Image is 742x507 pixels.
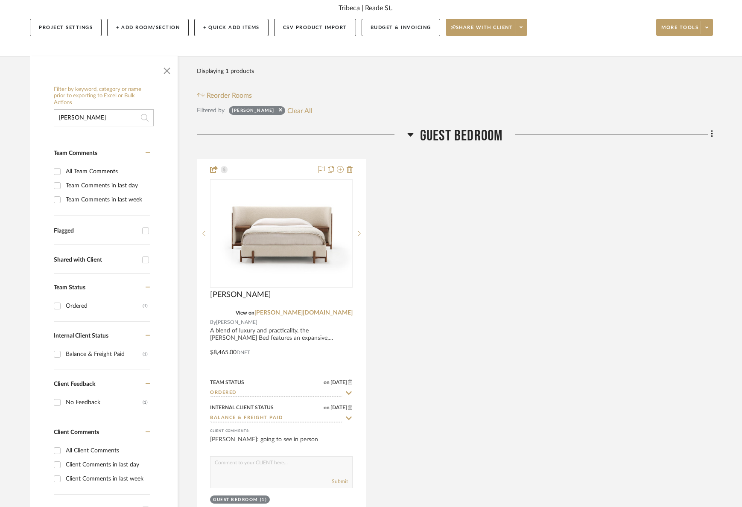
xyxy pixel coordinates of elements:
div: [PERSON_NAME]: going to see in person [210,435,353,452]
div: (1) [143,299,148,313]
div: [PERSON_NAME] [232,108,275,116]
button: CSV Product Import [274,19,356,36]
div: Flagged [54,227,138,235]
span: Team Comments [54,150,97,156]
button: Clear All [287,105,313,116]
div: Tribeca | Reade St. [339,3,393,13]
div: Team Comments in last day [66,179,148,192]
span: Internal Client Status [54,333,108,339]
button: More tools [656,19,713,36]
div: All Team Comments [66,165,148,178]
span: [PERSON_NAME] [216,318,257,326]
div: Team Comments in last week [66,193,148,207]
a: [PERSON_NAME][DOMAIN_NAME] [254,310,353,316]
span: Team Status [54,285,85,291]
div: Displaying 1 products [197,63,254,80]
button: + Quick Add Items [194,19,269,36]
span: [DATE] [330,405,348,411]
button: + Add Room/Section [107,19,189,36]
span: View on [236,310,254,315]
div: Client Comments in last day [66,458,148,472]
span: Share with client [451,24,513,37]
img: Sullivan [211,185,352,282]
div: (1) [143,347,148,361]
span: Client Feedback [54,381,95,387]
div: Shared with Client [54,256,138,264]
span: By [210,318,216,326]
span: [DATE] [330,379,348,385]
span: [PERSON_NAME] [210,290,271,300]
div: Filtered by [197,106,225,115]
span: Client Comments [54,429,99,435]
input: Search within 1 results [54,109,154,126]
button: Budget & Invoicing [362,19,440,36]
input: Type to Search… [210,389,342,397]
button: Close [158,61,175,78]
div: Client Comments in last week [66,472,148,486]
div: Internal Client Status [210,404,274,411]
button: Project Settings [30,19,102,36]
span: More tools [661,24,698,37]
button: Submit [332,478,348,485]
div: Balance & Freight Paid [66,347,143,361]
span: Reorder Rooms [207,90,252,101]
div: Team Status [210,379,244,386]
div: (1) [260,497,267,503]
span: on [324,405,330,410]
input: Type to Search… [210,414,342,422]
div: No Feedback [66,396,143,409]
div: All Client Comments [66,444,148,457]
div: Ordered [66,299,143,313]
button: Share with client [446,19,528,36]
div: (1) [143,396,148,409]
button: Reorder Rooms [197,90,252,101]
div: Guest Bedroom [213,497,258,503]
h6: Filter by keyword, category or name prior to exporting to Excel or Bulk Actions [54,86,154,106]
span: Guest Bedroom [420,127,503,145]
div: 0 [210,180,352,287]
span: on [324,380,330,385]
